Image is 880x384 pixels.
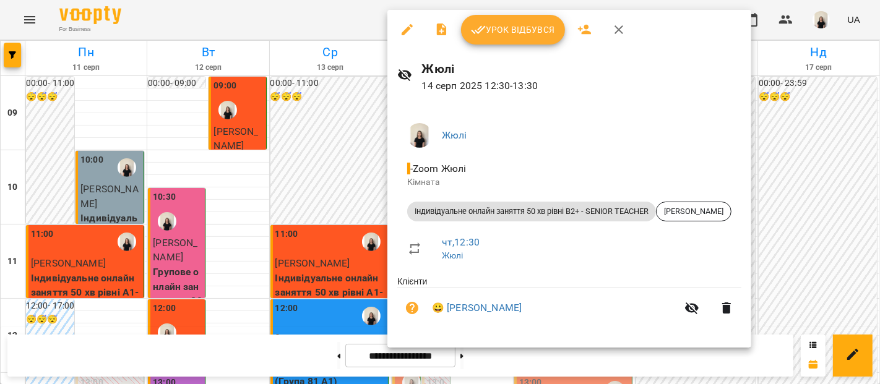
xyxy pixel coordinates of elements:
[461,15,565,45] button: Урок відбувся
[407,176,731,189] p: Кімната
[407,163,469,174] span: - Zoom Жюлі
[397,293,427,323] button: Візит ще не сплачено. Додати оплату?
[432,301,522,315] a: 😀 [PERSON_NAME]
[471,22,555,37] span: Урок відбувся
[442,129,467,141] a: Жюлі
[422,79,741,93] p: 14 серп 2025 12:30 - 13:30
[407,123,432,148] img: a3bfcddf6556b8c8331b99a2d66cc7fb.png
[422,59,741,79] h6: Жюлі
[442,236,480,248] a: чт , 12:30
[397,275,741,333] ul: Клієнти
[657,206,731,217] span: [PERSON_NAME]
[407,206,656,217] span: Індивідуальне онлайн заняття 50 хв рівні В2+ - SENIOR TEACHER
[442,250,464,260] a: Жюлі
[656,202,731,221] div: [PERSON_NAME]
